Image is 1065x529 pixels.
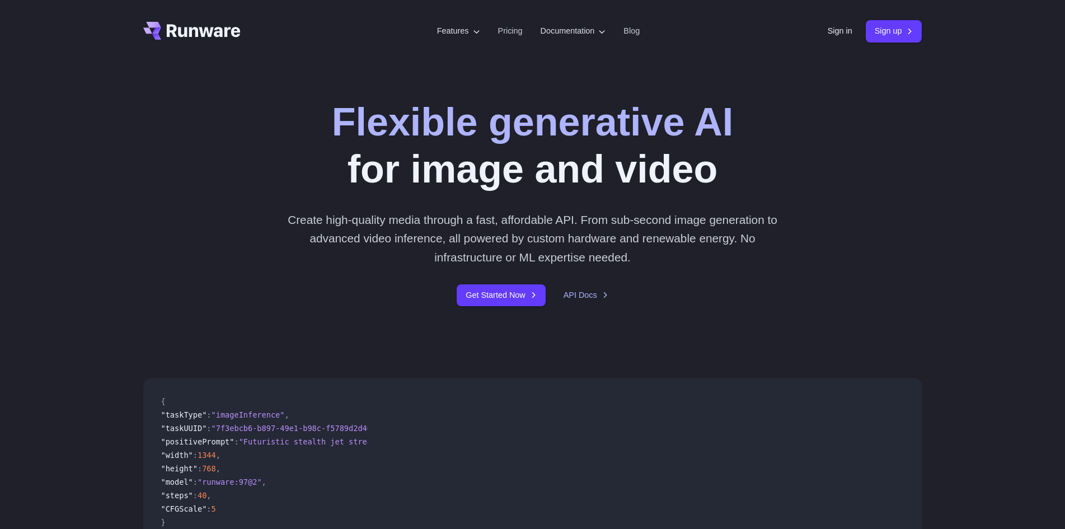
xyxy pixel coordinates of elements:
span: , [216,451,220,460]
span: , [262,477,266,486]
label: Features [437,25,480,38]
strong: Flexible generative AI [332,100,734,144]
span: "imageInference" [212,410,285,419]
span: } [161,518,166,527]
a: Sign up [866,20,922,42]
span: 1344 [198,451,216,460]
a: Pricing [498,25,523,38]
span: , [216,464,220,473]
span: : [193,451,198,460]
span: : [207,410,211,419]
span: 768 [202,464,216,473]
a: Get Started Now [457,284,545,306]
span: { [161,397,166,406]
span: : [207,504,211,513]
label: Documentation [541,25,606,38]
a: Sign in [828,25,852,38]
span: "taskUUID" [161,424,207,433]
span: "CFGScale" [161,504,207,513]
span: : [193,491,198,500]
a: API Docs [564,289,608,302]
span: "Futuristic stealth jet streaking through a neon-lit cityscape with glowing purple exhaust" [239,437,656,446]
p: Create high-quality media through a fast, affordable API. From sub-second image generation to adv... [283,210,782,266]
span: "model" [161,477,193,486]
span: : [207,424,211,433]
span: "taskType" [161,410,207,419]
span: : [234,437,238,446]
span: , [284,410,289,419]
span: "steps" [161,491,193,500]
span: 5 [212,504,216,513]
h1: for image and video [332,99,734,193]
span: 40 [198,491,207,500]
a: Blog [623,25,640,38]
span: , [207,491,211,500]
span: : [198,464,202,473]
span: "width" [161,451,193,460]
span: "7f3ebcb6-b897-49e1-b98c-f5789d2d40d7" [212,424,386,433]
a: Go to / [143,22,241,40]
span: : [193,477,198,486]
span: "positivePrompt" [161,437,234,446]
span: "height" [161,464,198,473]
span: "runware:97@2" [198,477,262,486]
